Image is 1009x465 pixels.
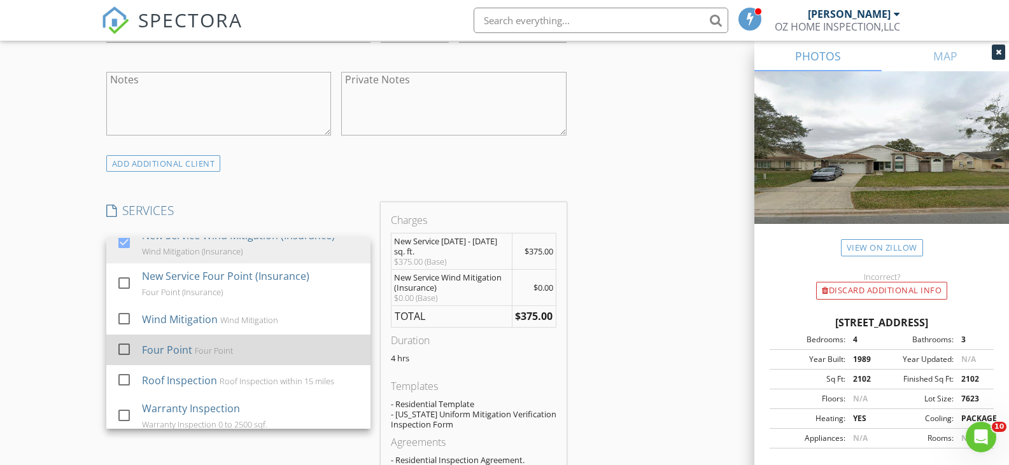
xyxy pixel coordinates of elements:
[138,6,243,33] span: SPECTORA
[141,342,192,357] div: Four Point
[841,239,923,256] a: View on Zillow
[141,287,222,297] div: Four Point (Insurance)
[141,419,267,429] div: Warranty Inspection 0 to 2500 sqf.
[474,8,728,33] input: Search everything...
[773,413,845,424] div: Heating:
[391,212,556,228] div: Charges
[533,282,553,293] span: $0.00
[845,413,882,424] div: YES
[882,334,954,345] div: Bathrooms:
[992,422,1006,432] span: 10
[882,393,954,405] div: Lot Size:
[853,393,868,404] span: N/A
[954,334,990,345] div: 3
[882,373,954,385] div: Finished Sq Ft:
[106,155,221,172] div: ADD ADDITIONAL client
[773,334,845,345] div: Bedrooms:
[754,272,1009,282] div: Incorrect?
[845,354,882,365] div: 1989
[394,272,509,293] div: New Service Wind Mitigation (Insurance)
[845,334,882,345] div: 4
[391,353,556,363] p: 4 hrs
[219,376,334,386] div: Roof Inspection within 15 miles
[816,282,947,300] div: Discard Additional info
[773,373,845,385] div: Sq Ft:
[515,309,553,323] strong: $375.00
[853,433,868,443] span: N/A
[141,268,309,284] div: New Service Four Point (Insurance)
[141,401,239,416] div: Warranty Inspection
[882,413,954,424] div: Cooling:
[220,315,278,325] div: Wind Mitigation
[773,433,845,444] div: Appliances:
[882,41,1009,71] a: MAP
[106,202,370,219] h4: SERVICES
[394,236,509,256] div: New Service [DATE] - [DATE] sq. ft.
[882,433,954,444] div: Rooms:
[394,293,509,303] div: $0.00 (Base)
[194,345,232,356] div: Four Point
[101,17,243,44] a: SPECTORA
[773,393,845,405] div: Floors:
[391,305,512,328] td: TOTAL
[101,6,129,34] img: The Best Home Inspection Software - Spectora
[391,455,556,465] div: - Residential Inspection Agreement.
[773,354,845,365] div: Year Built:
[954,413,990,424] div: PACKAGE
[391,409,556,429] div: - [US_STATE] Uniform Mitigation Verification Inspection Form
[394,256,509,267] div: $375.00 (Base)
[775,20,900,33] div: OZ HOME INSPECTION,LLC
[525,246,553,257] span: $375.00
[141,246,242,256] div: Wind Mitigation (Insurance)
[966,422,996,452] iframe: Intercom live chat
[961,354,976,364] span: N/A
[954,373,990,385] div: 2102
[961,433,976,443] span: N/A
[770,315,994,330] div: [STREET_ADDRESS]
[808,8,891,20] div: [PERSON_NAME]
[391,333,556,348] div: Duration
[391,434,556,450] div: Agreements
[845,373,882,385] div: 2102
[391,378,556,394] div: Templates
[754,71,1009,254] img: streetview
[141,373,216,388] div: Roof Inspection
[391,399,556,409] div: - Residential Template
[141,312,217,327] div: Wind Mitigation
[754,41,882,71] a: PHOTOS
[954,393,990,405] div: 7623
[882,354,954,365] div: Year Updated:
